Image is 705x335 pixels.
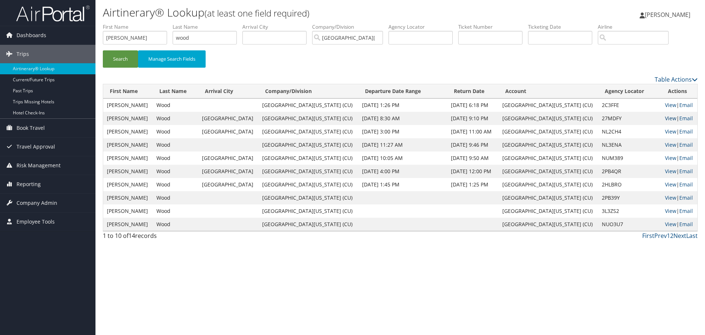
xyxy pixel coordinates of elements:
a: View [665,128,676,135]
td: | [661,152,697,165]
a: View [665,194,676,201]
th: First Name: activate to sort column ascending [103,84,153,99]
a: View [665,154,676,161]
td: [GEOGRAPHIC_DATA][US_STATE] (CU) [499,112,599,125]
th: Last Name: activate to sort column ascending [153,84,199,99]
td: Wood [153,218,199,231]
a: Email [679,101,693,108]
td: [GEOGRAPHIC_DATA][US_STATE] (CU) [258,138,358,152]
td: | [661,138,697,152]
span: Travel Approval [17,138,55,156]
td: [GEOGRAPHIC_DATA] [198,165,258,178]
td: [GEOGRAPHIC_DATA][US_STATE] (CU) [499,165,599,178]
td: [GEOGRAPHIC_DATA][US_STATE] (CU) [258,165,358,178]
a: Email [679,207,693,214]
a: View [665,101,676,108]
td: [GEOGRAPHIC_DATA][US_STATE] (CU) [258,152,358,165]
td: Wood [153,165,199,178]
th: Departure Date Range: activate to sort column ascending [358,84,447,99]
td: [DATE] 1:26 PM [358,99,447,112]
td: [GEOGRAPHIC_DATA][US_STATE] (CU) [499,218,599,231]
a: Prev [654,232,667,240]
td: [DATE] 11:00 AM [447,125,499,138]
a: Email [679,168,693,175]
td: NUO3U7 [598,218,661,231]
td: Wood [153,138,199,152]
td: [GEOGRAPHIC_DATA] [198,125,258,138]
th: Account: activate to sort column ascending [499,84,599,99]
label: Ticketing Date [528,23,598,31]
label: Airline [598,23,674,31]
td: | [661,112,697,125]
th: Actions [661,84,697,99]
td: [GEOGRAPHIC_DATA][US_STATE] (CU) [258,178,358,191]
td: [PERSON_NAME] [103,125,153,138]
td: Wood [153,112,199,125]
td: Wood [153,178,199,191]
label: Agency Locator [388,23,458,31]
td: | [661,204,697,218]
td: [DATE] 1:25 PM [447,178,499,191]
td: [GEOGRAPHIC_DATA][US_STATE] (CU) [499,138,599,152]
td: [GEOGRAPHIC_DATA] [198,152,258,165]
a: View [665,181,676,188]
label: Arrival City [242,23,312,31]
td: [PERSON_NAME] [103,204,153,218]
td: [DATE] 1:45 PM [358,178,447,191]
span: [PERSON_NAME] [645,11,690,19]
td: [DATE] 11:27 AM [358,138,447,152]
td: [GEOGRAPHIC_DATA][US_STATE] (CU) [258,112,358,125]
td: [GEOGRAPHIC_DATA][US_STATE] (CU) [499,152,599,165]
span: Dashboards [17,26,46,44]
td: Wood [153,191,199,204]
td: 2HLBRO [598,178,661,191]
a: Email [679,221,693,228]
a: View [665,207,676,214]
td: [GEOGRAPHIC_DATA][US_STATE] (CU) [258,204,358,218]
a: View [665,221,676,228]
th: Company/Division [258,84,358,99]
td: NUM389 [598,152,661,165]
a: [PERSON_NAME] [640,4,698,26]
td: Wood [153,204,199,218]
td: [DATE] 3:00 PM [358,125,447,138]
span: Reporting [17,175,41,193]
a: Email [679,181,693,188]
td: [DATE] 6:18 PM [447,99,499,112]
a: First [642,232,654,240]
a: Email [679,141,693,148]
small: (at least one field required) [205,7,310,19]
img: airportal-logo.png [16,5,90,22]
button: Search [103,50,138,68]
td: [GEOGRAPHIC_DATA] [198,112,258,125]
td: 2C3FFE [598,99,661,112]
td: 27MDFY [598,112,661,125]
td: 3L3ZS2 [598,204,661,218]
td: [GEOGRAPHIC_DATA][US_STATE] (CU) [499,99,599,112]
label: First Name [103,23,173,31]
span: Company Admin [17,194,57,212]
th: Agency Locator: activate to sort column ascending [598,84,661,99]
button: Manage Search Fields [138,50,206,68]
td: | [661,191,697,204]
td: [GEOGRAPHIC_DATA][US_STATE] (CU) [499,204,599,218]
a: Email [679,194,693,201]
th: Return Date: activate to sort column ascending [447,84,499,99]
td: | [661,125,697,138]
span: Trips [17,45,29,63]
td: [DATE] 10:05 AM [358,152,447,165]
td: [PERSON_NAME] [103,99,153,112]
h1: Airtinerary® Lookup [103,5,499,20]
td: NL3ENA [598,138,661,152]
a: Email [679,115,693,122]
a: 2 [670,232,673,240]
td: [DATE] 9:46 PM [447,138,499,152]
td: [GEOGRAPHIC_DATA][US_STATE] (CU) [258,191,358,204]
a: View [665,115,676,122]
td: [PERSON_NAME] [103,165,153,178]
td: Wood [153,125,199,138]
a: View [665,168,676,175]
td: Wood [153,99,199,112]
td: [GEOGRAPHIC_DATA][US_STATE] (CU) [499,191,599,204]
td: [GEOGRAPHIC_DATA] [198,178,258,191]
